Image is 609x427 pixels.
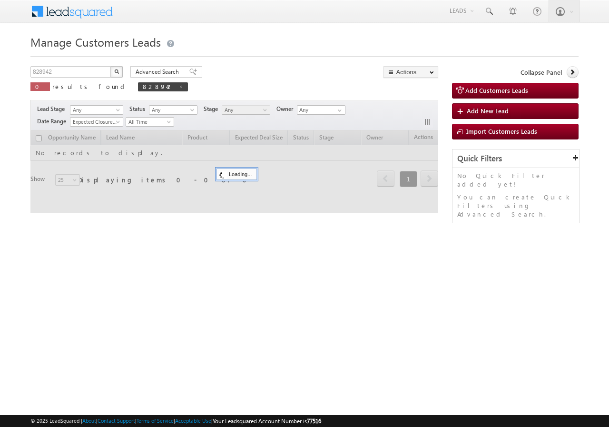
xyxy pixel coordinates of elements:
[136,68,182,76] span: Advanced Search
[383,66,438,78] button: Actions
[129,105,149,113] span: Status
[222,106,267,114] span: Any
[137,417,174,424] a: Terms of Service
[465,86,528,94] span: Add Customers Leads
[149,106,195,114] span: Any
[276,105,297,113] span: Owner
[204,105,222,113] span: Stage
[35,82,45,90] span: 0
[126,118,171,126] span: All Time
[30,34,161,50] span: Manage Customers Leads
[30,417,321,426] span: © 2025 LeadSquared | | | | |
[521,68,562,77] span: Collapse Panel
[70,105,123,115] a: Any
[82,417,96,424] a: About
[70,106,120,114] span: Any
[52,82,128,90] span: results found
[70,118,120,126] span: Expected Closure Date
[149,105,197,115] a: Any
[466,127,537,135] span: Import Customers Leads
[452,149,579,168] div: Quick Filters
[175,417,211,424] a: Acceptable Use
[70,117,123,127] a: Expected Closure Date
[213,417,321,425] span: Your Leadsquared Account Number is
[457,193,574,218] p: You can create Quick Filters using Advanced Search.
[222,105,270,115] a: Any
[457,171,574,189] p: No Quick Filter added yet!
[333,106,344,115] a: Show All Items
[98,417,135,424] a: Contact Support
[37,117,70,126] span: Date Range
[37,105,69,113] span: Lead Stage
[216,169,257,180] div: Loading...
[297,105,345,115] input: Type to Search
[307,417,321,425] span: 77516
[114,69,119,74] img: Search
[126,117,174,127] a: All Time
[143,82,174,90] span: 828942
[467,107,509,115] span: Add New Lead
